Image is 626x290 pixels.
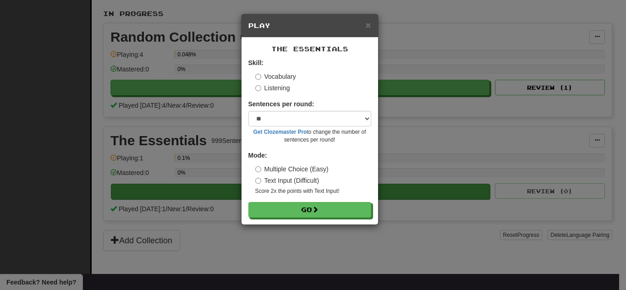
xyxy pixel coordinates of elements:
[255,72,296,81] label: Vocabulary
[255,187,371,195] small: Score 2x the points with Text Input !
[248,128,371,144] small: to change the number of sentences per round!
[255,164,329,174] label: Multiple Choice (Easy)
[248,21,371,30] h5: Play
[255,83,290,93] label: Listening
[253,129,307,135] a: Get Clozemaster Pro
[255,85,261,91] input: Listening
[248,99,314,109] label: Sentences per round:
[255,178,261,184] input: Text Input (Difficult)
[255,166,261,172] input: Multiple Choice (Easy)
[365,20,371,30] span: ×
[271,45,348,53] span: The Essentials
[248,202,371,218] button: Go
[248,152,267,159] strong: Mode:
[365,20,371,30] button: Close
[248,59,264,66] strong: Skill:
[255,176,319,185] label: Text Input (Difficult)
[255,74,261,80] input: Vocabulary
